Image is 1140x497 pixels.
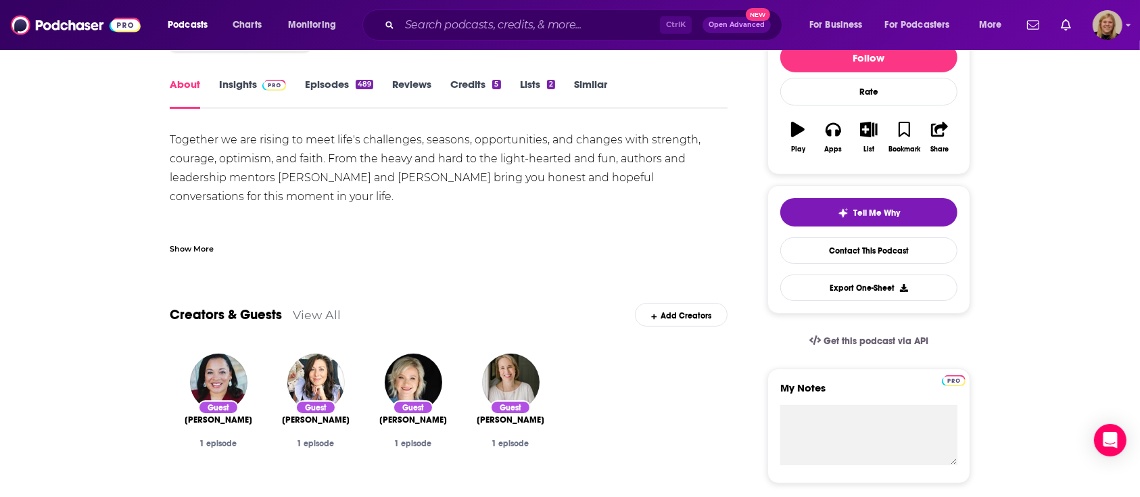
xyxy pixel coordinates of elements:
[863,145,874,153] div: List
[930,145,949,153] div: Share
[279,14,354,36] button: open menu
[375,439,451,448] div: 1 episode
[185,415,252,425] span: [PERSON_NAME]
[190,354,247,411] img: Dr. Saundra Dalton-Smith
[11,12,141,38] img: Podchaser - Follow, Share and Rate Podcasts
[703,17,771,33] button: Open AdvancedNew
[780,43,957,72] button: Follow
[393,400,433,415] div: Guest
[780,381,957,405] label: My Notes
[295,400,336,415] div: Guest
[219,78,286,109] a: InsightsPodchaser Pro
[746,8,770,21] span: New
[170,78,200,109] a: About
[181,439,256,448] div: 1 episode
[450,78,500,109] a: Credits5
[492,80,500,89] div: 5
[282,415,350,425] span: [PERSON_NAME]
[885,16,950,34] span: For Podcasters
[942,375,966,386] img: Podchaser Pro
[168,16,208,34] span: Podcasts
[979,16,1002,34] span: More
[1093,10,1122,40] button: Show profile menu
[1093,10,1122,40] span: Logged in as avansolkema
[824,335,928,347] span: Get this podcast via API
[400,14,660,36] input: Search podcasts, credits, & more...
[886,113,922,162] button: Bookmark
[278,439,354,448] div: 1 episode
[520,78,555,109] a: Lists2
[825,145,842,153] div: Apps
[854,208,901,218] span: Tell Me Why
[780,198,957,227] button: tell me why sparkleTell Me Why
[780,113,815,162] button: Play
[851,113,886,162] button: List
[809,16,863,34] span: For Business
[482,354,540,411] img: Sissy Goff
[1055,14,1076,37] a: Show notifications dropdown
[780,275,957,301] button: Export One-Sheet
[477,415,544,425] span: [PERSON_NAME]
[379,415,447,425] a: Tracy McCubbin
[198,400,239,415] div: Guest
[392,78,431,109] a: Reviews
[170,306,282,323] a: Creators & Guests
[282,415,350,425] a: Myquillyn Smith
[356,80,373,89] div: 489
[185,415,252,425] a: Dr. Saundra Dalton-Smith
[473,439,548,448] div: 1 episode
[288,16,336,34] span: Monitoring
[660,16,692,34] span: Ctrl K
[233,16,262,34] span: Charts
[1093,10,1122,40] img: User Profile
[379,415,447,425] span: [PERSON_NAME]
[780,237,957,264] a: Contact This Podcast
[800,14,880,36] button: open menu
[490,400,531,415] div: Guest
[287,354,345,411] img: Myquillyn Smith
[838,208,849,218] img: tell me why sparkle
[385,354,442,411] img: Tracy McCubbin
[815,113,851,162] button: Apps
[888,145,920,153] div: Bookmark
[1094,424,1126,456] div: Open Intercom Messenger
[876,14,970,36] button: open menu
[574,78,607,109] a: Similar
[942,373,966,386] a: Pro website
[635,303,728,327] div: Add Creators
[780,78,957,105] div: Rate
[922,113,957,162] button: Share
[970,14,1019,36] button: open menu
[224,14,270,36] a: Charts
[547,80,555,89] div: 2
[375,9,795,41] div: Search podcasts, credits, & more...
[791,145,805,153] div: Play
[477,415,544,425] a: Sissy Goff
[170,131,728,471] div: Together we are rising to meet life's challenges, seasons, opportunities, and changes with streng...
[293,308,341,322] a: View All
[158,14,225,36] button: open menu
[1022,14,1045,37] a: Show notifications dropdown
[799,325,939,358] a: Get this podcast via API
[262,80,286,91] img: Podchaser Pro
[709,22,765,28] span: Open Advanced
[305,78,373,109] a: Episodes489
